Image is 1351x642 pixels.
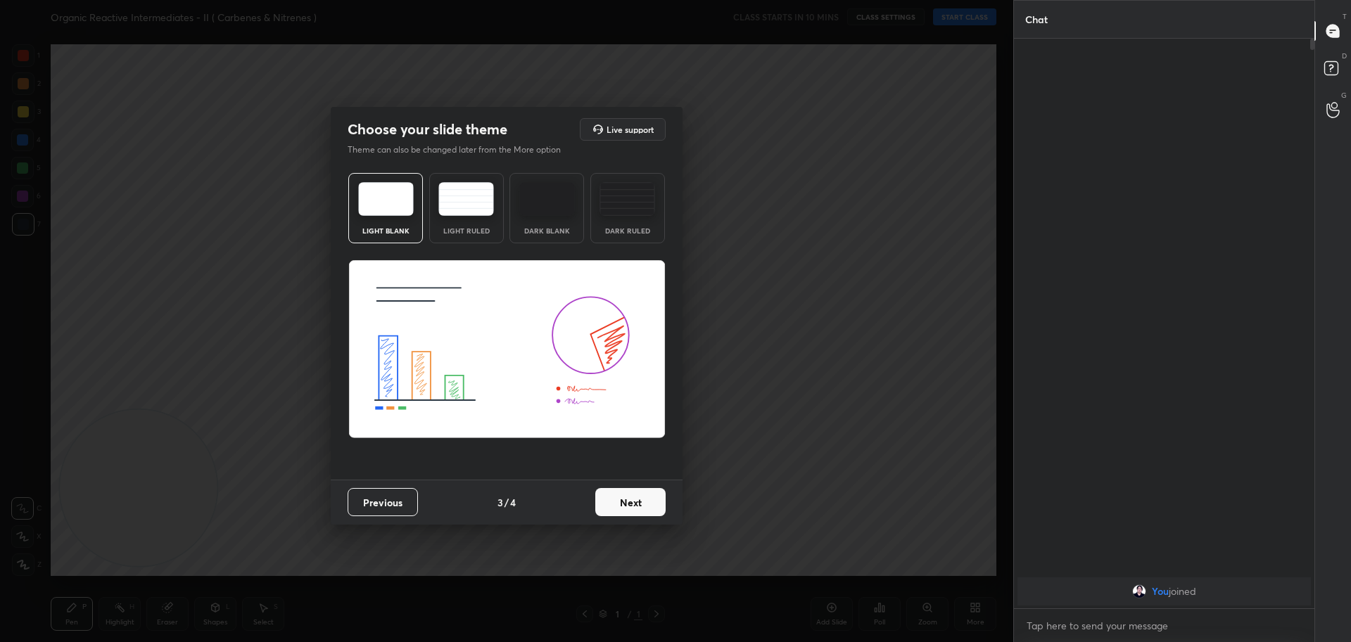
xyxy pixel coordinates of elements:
[510,495,516,510] h4: 4
[1132,584,1146,598] img: f09d9dab4b74436fa4823a0cd67107e0.jpg
[357,227,414,234] div: Light Blank
[519,227,575,234] div: Dark Blank
[438,227,495,234] div: Light Ruled
[348,260,666,439] img: lightThemeBanner.fbc32fad.svg
[1014,574,1314,608] div: grid
[497,495,503,510] h4: 3
[1014,1,1059,38] p: Chat
[1341,90,1347,101] p: G
[1343,11,1347,22] p: T
[1342,51,1347,61] p: D
[595,488,666,516] button: Next
[1169,586,1196,597] span: joined
[505,495,509,510] h4: /
[600,227,656,234] div: Dark Ruled
[607,125,654,134] h5: Live support
[519,182,575,216] img: darkTheme.f0cc69e5.svg
[600,182,655,216] img: darkRuledTheme.de295e13.svg
[438,182,494,216] img: lightRuledTheme.5fabf969.svg
[348,488,418,516] button: Previous
[348,120,507,139] h2: Choose your slide theme
[1152,586,1169,597] span: You
[348,143,576,156] p: Theme can also be changed later from the More option
[358,182,414,216] img: lightTheme.e5ed3b09.svg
